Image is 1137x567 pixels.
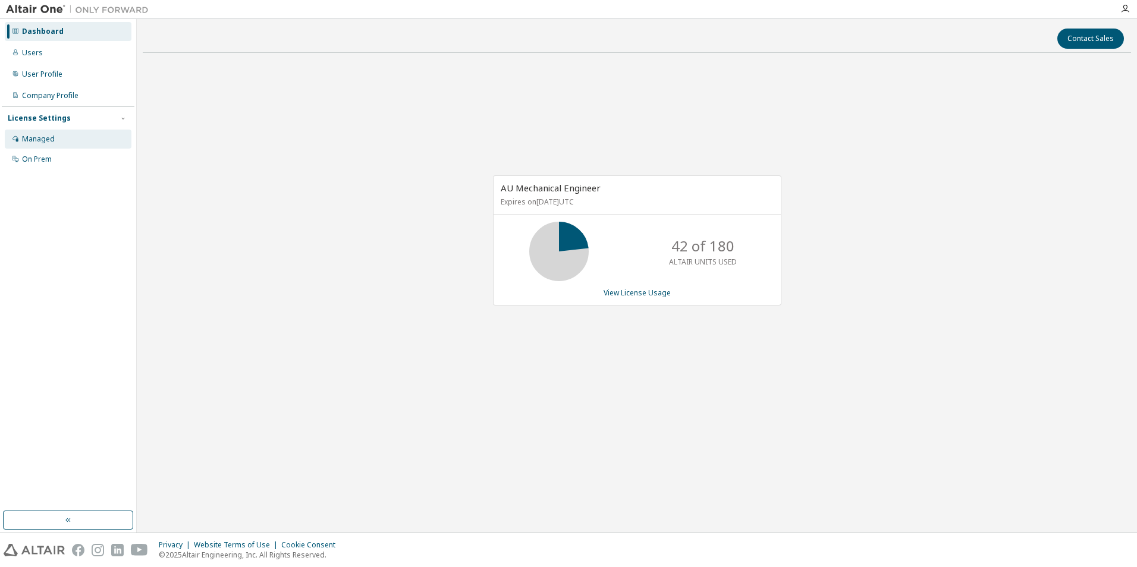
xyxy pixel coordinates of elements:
img: youtube.svg [131,544,148,556]
span: AU Mechanical Engineer [501,182,601,194]
p: Expires on [DATE] UTC [501,197,771,207]
div: Users [22,48,43,58]
img: Altair One [6,4,155,15]
p: 42 of 180 [671,236,734,256]
img: instagram.svg [92,544,104,556]
div: Website Terms of Use [194,540,281,550]
div: Managed [22,134,55,144]
img: altair_logo.svg [4,544,65,556]
div: Cookie Consent [281,540,343,550]
div: License Settings [8,114,71,123]
div: On Prem [22,155,52,164]
a: View License Usage [604,288,671,298]
img: linkedin.svg [111,544,124,556]
img: facebook.svg [72,544,84,556]
button: Contact Sales [1057,29,1124,49]
div: Company Profile [22,91,78,100]
div: Dashboard [22,27,64,36]
p: © 2025 Altair Engineering, Inc. All Rights Reserved. [159,550,343,560]
div: User Profile [22,70,62,79]
p: ALTAIR UNITS USED [669,257,737,267]
div: Privacy [159,540,194,550]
